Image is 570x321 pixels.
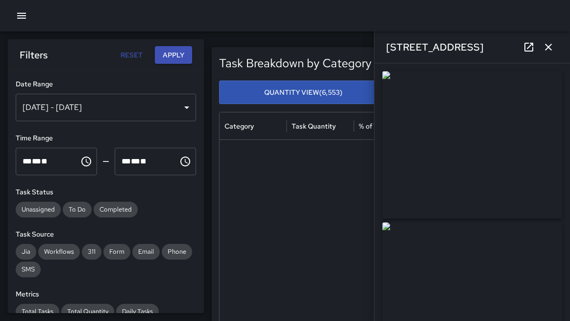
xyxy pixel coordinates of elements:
[41,158,48,165] span: Meridiem
[219,55,470,71] h5: Task Breakdown by Category
[16,79,196,90] h6: Date Range
[16,133,196,144] h6: Time Range
[132,244,160,260] div: Email
[16,289,196,300] h6: Metrics
[38,244,80,260] div: Workflows
[131,158,140,165] span: Minutes
[23,158,32,165] span: Hours
[103,244,130,260] div: Form
[224,122,254,131] div: Category
[155,46,192,64] button: Apply
[61,307,114,317] span: Total Quantity
[103,247,130,257] span: Form
[175,152,195,171] button: Choose time, selected time is 11:59 PM
[16,202,61,217] div: Unassigned
[63,202,92,217] div: To Do
[16,229,196,240] h6: Task Source
[292,122,336,131] div: Task Quantity
[359,122,415,131] div: % of Total Quantity
[16,262,41,277] div: SMS
[116,304,159,320] div: Daily Tasks
[20,47,48,63] h6: Filters
[32,158,41,165] span: Minutes
[16,244,36,260] div: Jia
[16,205,61,214] span: Unassigned
[162,247,192,257] span: Phone
[16,187,196,198] h6: Task Status
[61,304,114,320] div: Total Quantity
[140,158,147,165] span: Meridiem
[16,304,59,320] div: Total Tasks
[116,307,159,317] span: Daily Tasks
[82,247,101,257] span: 311
[82,244,101,260] div: 311
[94,205,138,214] span: Completed
[16,307,59,317] span: Total Tasks
[162,244,192,260] div: Phone
[16,265,41,274] span: SMS
[122,158,131,165] span: Hours
[94,202,138,217] div: Completed
[16,247,36,257] span: Jia
[63,205,92,214] span: To Do
[16,94,196,121] div: [DATE] - [DATE]
[38,247,80,257] span: Workflows
[219,80,387,105] button: Quantity View(6,553)
[76,152,96,171] button: Choose time, selected time is 12:00 AM
[132,247,160,257] span: Email
[116,46,147,64] button: Reset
